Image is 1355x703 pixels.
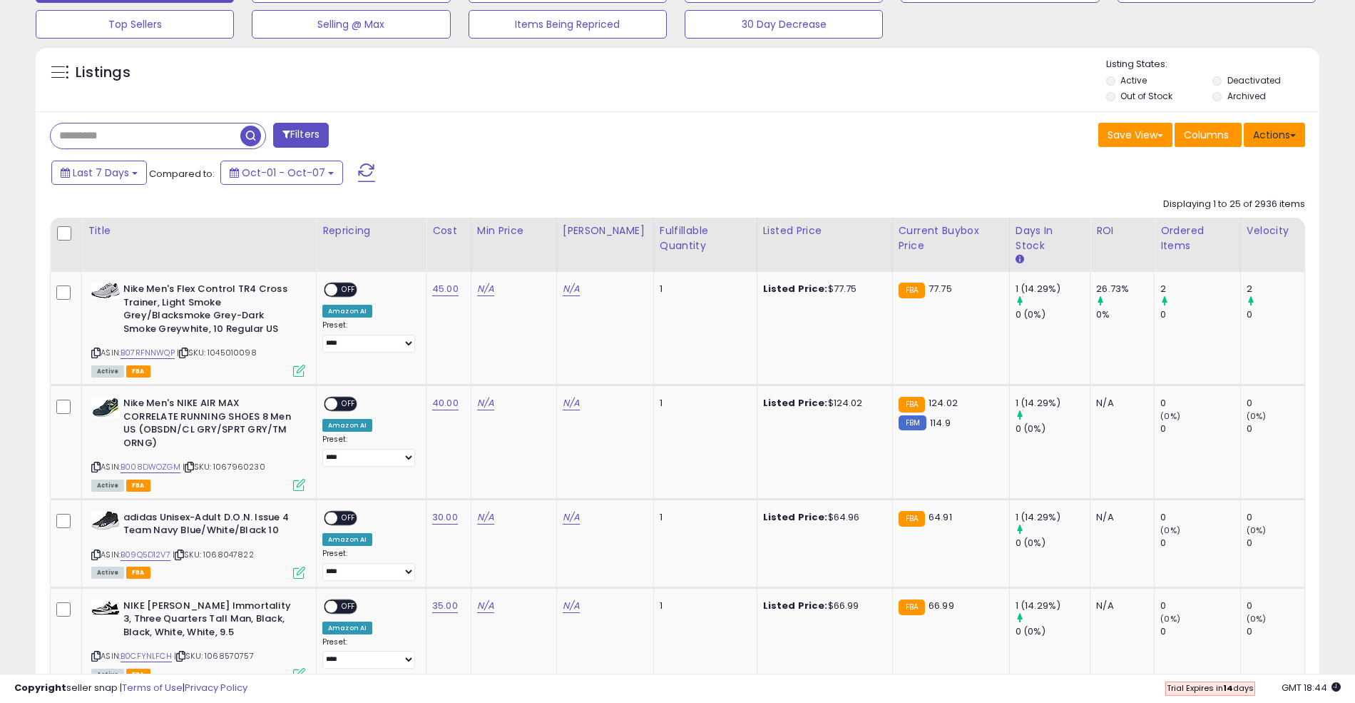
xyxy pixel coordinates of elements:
[1160,511,1240,524] div: 0
[149,167,215,181] span: Compared to:
[685,10,883,39] button: 30 Day Decrease
[1096,511,1143,524] div: N/A
[121,650,172,662] a: B0CFYNLFCH
[1247,613,1267,624] small: (0%)
[91,397,305,490] div: ASIN:
[1247,410,1267,422] small: (0%)
[763,396,828,410] b: Listed Price:
[1247,525,1267,536] small: (0%)
[91,365,124,378] span: All listings currently available for purchase on Amazon
[1160,283,1240,295] div: 2
[1223,682,1233,694] b: 14
[1096,308,1154,321] div: 0%
[1120,74,1147,86] label: Active
[1096,397,1143,410] div: N/A
[763,510,828,524] b: Listed Price:
[763,599,828,612] b: Listed Price:
[123,397,297,453] b: Nike Men's NIKE AIR MAX CORRELATE RUNNING SHOES 8 Men US (OBSDN/CL GRY/SPRT GRY/TM ORNG)
[322,305,372,318] div: Amazon AI
[929,396,958,410] span: 124.02
[899,600,925,615] small: FBA
[177,347,257,358] span: | SKU: 1045010098
[1247,283,1304,295] div: 2
[126,567,150,579] span: FBA
[660,283,746,295] div: 1
[930,416,951,430] span: 114.9
[1160,525,1180,536] small: (0%)
[14,682,247,695] div: seller snap | |
[1096,223,1148,238] div: ROI
[1282,681,1341,694] span: 2025-10-15 18:44 GMT
[322,549,415,581] div: Preset:
[899,223,1003,253] div: Current Buybox Price
[432,396,459,410] a: 40.00
[1160,600,1240,612] div: 0
[1167,682,1254,694] span: Trial Expires in days
[1160,308,1240,321] div: 0
[1160,537,1240,550] div: 0
[1098,123,1172,147] button: Save View
[899,283,925,298] small: FBA
[1247,223,1299,238] div: Velocity
[899,511,925,527] small: FBA
[1106,58,1319,71] p: Listing States:
[1247,397,1304,410] div: 0
[660,397,746,410] div: 1
[123,283,297,339] b: Nike Men's Flex Control TR4 Cross Trainer, Light Smoke Grey/Blacksmoke Grey-Dark Smoke Greywhite,...
[36,10,234,39] button: Top Sellers
[477,396,494,410] a: N/A
[126,480,150,492] span: FBA
[1160,223,1234,253] div: Ordered Items
[660,223,751,253] div: Fulfillable Quantity
[183,461,265,472] span: | SKU: 1067960230
[121,347,175,359] a: B07RFNNWQP
[121,461,180,473] a: B008DWOZGM
[763,282,828,295] b: Listed Price:
[1016,625,1090,638] div: 0 (0%)
[1016,253,1024,266] small: Days In Stock.
[477,599,494,613] a: N/A
[477,510,494,525] a: N/A
[91,567,124,579] span: All listings currently available for purchase on Amazon
[1016,423,1090,435] div: 0 (0%)
[763,223,886,238] div: Listed Price
[1016,308,1090,321] div: 0 (0%)
[763,511,881,524] div: $64.96
[337,512,360,525] span: OFF
[899,415,926,430] small: FBM
[1160,423,1240,435] div: 0
[322,622,372,634] div: Amazon AI
[1096,600,1143,612] div: N/A
[929,510,952,524] span: 64.91
[123,600,297,643] b: NIKE [PERSON_NAME] Immortality 3, Three Quarters Tall Man, Black, Black, White, White, 9.5
[1016,511,1090,524] div: 1 (14.29%)
[563,223,648,238] div: [PERSON_NAME]
[563,599,580,613] a: N/A
[185,681,247,694] a: Privacy Policy
[1016,223,1085,253] div: Days In Stock
[322,223,420,238] div: Repricing
[173,549,254,560] span: | SKU: 1068047822
[469,10,667,39] button: Items Being Repriced
[1016,600,1090,612] div: 1 (14.29%)
[91,600,120,617] img: 41CXHAuKgVL._SL40_.jpg
[1244,123,1305,147] button: Actions
[121,549,170,561] a: B09Q5D12V7
[91,397,120,418] img: 41+AgYtYViL._SL40_.jpg
[1160,397,1240,410] div: 0
[123,511,297,541] b: adidas Unisex-Adult D.O.N. Issue 4 Team Navy Blue/White/Black 10
[1016,397,1090,410] div: 1 (14.29%)
[563,510,580,525] a: N/A
[477,282,494,296] a: N/A
[1160,625,1240,638] div: 0
[929,599,954,612] span: 66.99
[122,681,183,694] a: Terms of Use
[1184,128,1229,142] span: Columns
[91,283,305,375] div: ASIN:
[1120,90,1172,102] label: Out of Stock
[432,599,458,613] a: 35.00
[1016,537,1090,550] div: 0 (0%)
[242,166,325,180] span: Oct-01 - Oct-07
[763,600,881,612] div: $66.99
[1096,283,1154,295] div: 26.73%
